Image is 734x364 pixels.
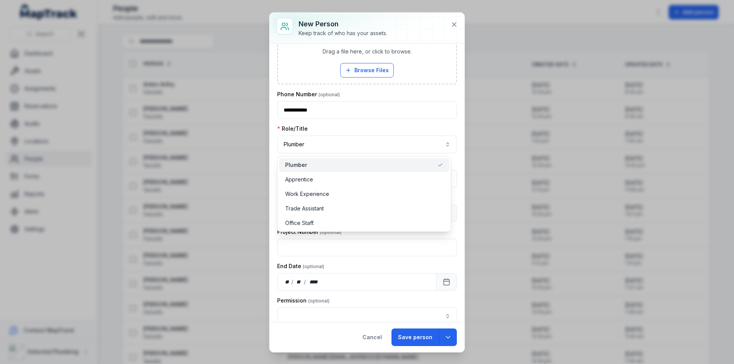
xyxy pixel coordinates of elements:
[277,136,457,153] button: Plumber
[285,205,324,212] span: Trade Assistant
[285,190,329,198] span: Work Experience
[277,156,451,232] div: Plumber
[285,161,307,169] span: Plumber
[285,219,314,227] span: Office Staff.
[285,176,313,183] span: Apprentice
